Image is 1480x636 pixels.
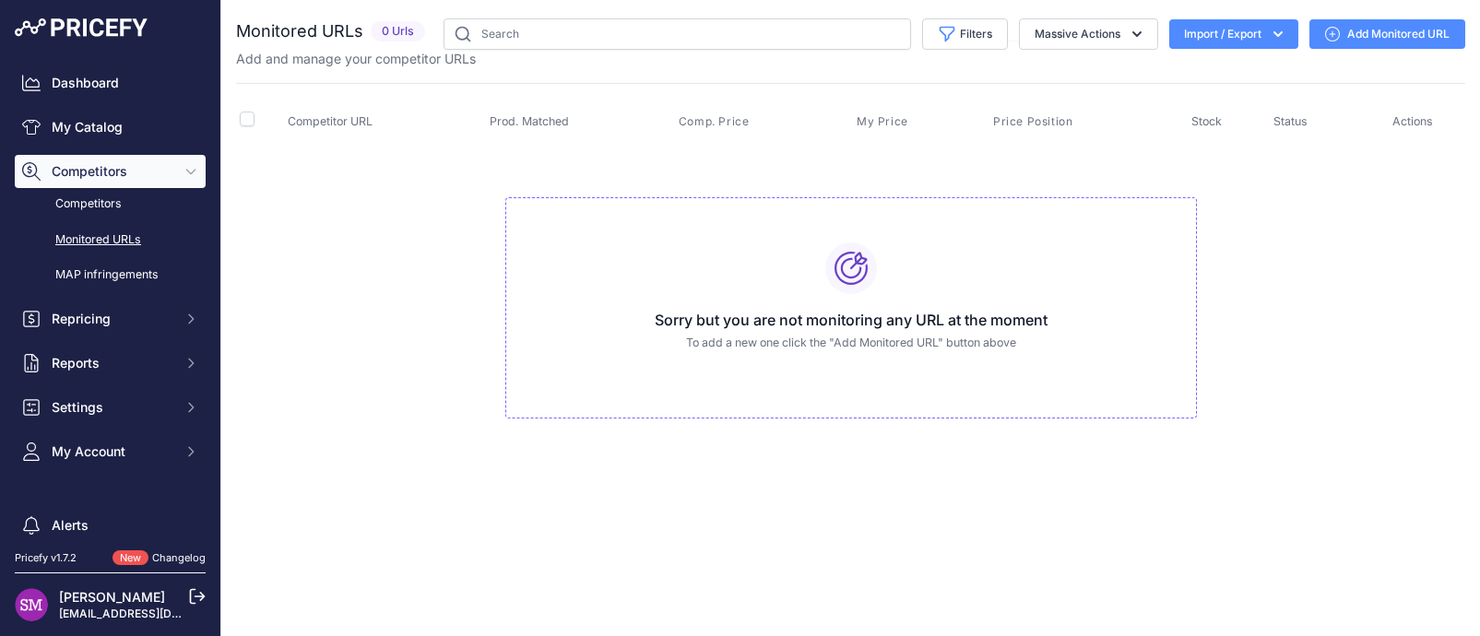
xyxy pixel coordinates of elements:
button: Price Position [993,114,1076,129]
button: Comp. Price [679,114,753,129]
span: My Price [857,114,908,129]
a: [PERSON_NAME] [59,589,165,605]
span: Competitors [52,162,172,181]
span: Status [1273,114,1308,128]
p: To add a new one click the "Add Monitored URL" button above [521,335,1181,352]
span: Settings [52,398,172,417]
span: 0 Urls [371,21,425,42]
p: Add and manage your competitor URLs [236,50,476,68]
img: Pricefy Logo [15,18,148,37]
a: My Catalog [15,111,206,144]
button: Reports [15,347,206,380]
button: Competitors [15,155,206,188]
h3: Sorry but you are not monitoring any URL at the moment [521,309,1181,331]
button: Settings [15,391,206,424]
button: Filters [922,18,1008,50]
a: [EMAIL_ADDRESS][DOMAIN_NAME] [59,607,252,620]
a: Add Monitored URL [1309,19,1465,49]
button: Massive Actions [1019,18,1158,50]
a: Alerts [15,509,206,542]
span: Competitor URL [288,114,373,128]
div: Pricefy v1.7.2 [15,550,77,566]
span: Actions [1392,114,1433,128]
h2: Monitored URLs [236,18,363,44]
a: MAP infringements [15,259,206,291]
span: My Account [52,442,172,461]
span: Stock [1191,114,1222,128]
span: Repricing [52,310,172,328]
button: Import / Export [1169,19,1298,49]
button: Repricing [15,302,206,336]
span: Comp. Price [679,114,750,129]
span: New [112,550,148,566]
nav: Sidebar [15,66,206,612]
button: My Account [15,435,206,468]
a: Changelog [152,551,206,564]
span: Price Position [993,114,1072,129]
a: Competitors [15,188,206,220]
input: Search [444,18,911,50]
span: Prod. Matched [490,114,569,128]
a: Monitored URLs [15,224,206,256]
button: My Price [857,114,912,129]
span: Reports [52,354,172,372]
a: Dashboard [15,66,206,100]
